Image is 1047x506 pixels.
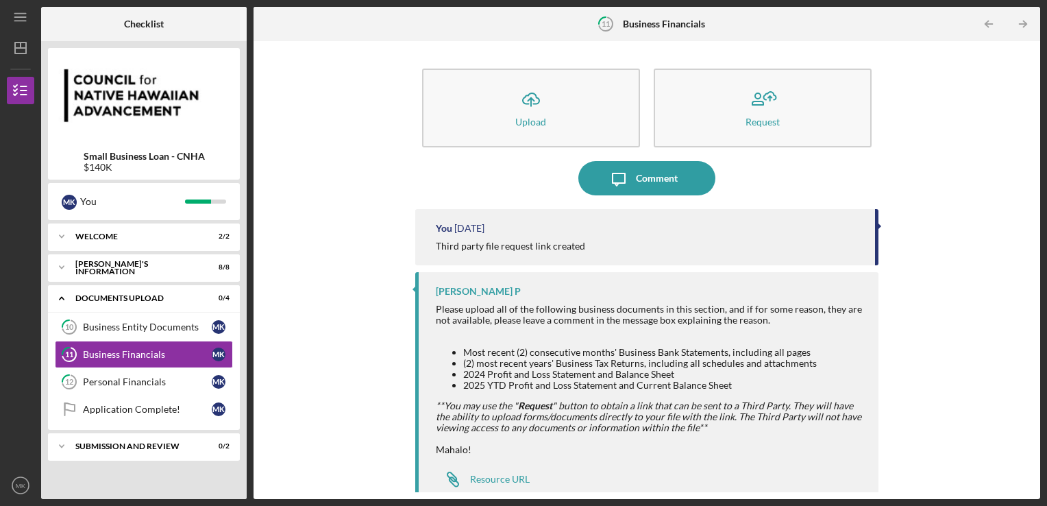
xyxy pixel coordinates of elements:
button: Comment [578,161,715,195]
a: Application Complete!MK [55,396,233,423]
a: 12Personal FinancialsMK [55,368,233,396]
div: You [80,190,185,213]
div: M K [212,348,225,361]
div: 0 / 2 [205,442,230,450]
li: Most recent (2) consecutive months' Business Bank Statements, including all pages [463,347,865,358]
div: Comment [636,161,678,195]
b: Business Financials [623,19,705,29]
div: DOCUMENTS UPLOAD [75,294,195,302]
button: MK [7,472,34,499]
div: [PERSON_NAME] P [436,286,521,297]
div: Please upload all of the following business documents in this section, and if for some reason, th... [436,304,865,326]
li: (2) most recent years' Business Tax Returns, including all schedules and attachments [463,358,865,369]
div: Business Financials [83,349,212,360]
div: SUBMISSION AND REVIEW [75,442,195,450]
div: 0 / 4 [205,294,230,302]
div: $140K [84,162,205,173]
text: MK [16,482,26,490]
div: Application Complete! [83,404,212,415]
div: WELCOME [75,232,195,241]
div: M K [62,195,77,210]
div: Mahalo! [436,444,865,455]
div: 8 / 8 [205,263,230,272]
a: 11Business FinancialsMK [55,341,233,368]
tspan: 10 [65,323,74,332]
strong: Request [518,400,552,411]
em: **You may use the " " button to obtain a link that can be sent to a Third Party. They will have t... [436,400,861,433]
button: Request [654,69,872,147]
button: Upload [422,69,640,147]
tspan: 11 [602,19,610,28]
img: Product logo [48,55,240,137]
tspan: 12 [65,378,73,387]
div: Resource URL [470,474,530,485]
div: 2 / 2 [205,232,230,241]
div: M K [212,320,225,334]
div: Third party file request link created [436,241,585,252]
a: Resource URL [436,466,530,493]
div: Request [746,117,780,127]
a: 10Business Entity DocumentsMK [55,313,233,341]
div: M K [212,402,225,416]
div: Business Entity Documents [83,322,212,333]
div: Personal Financials [83,376,212,387]
b: Checklist [124,19,164,29]
tspan: 11 [65,350,73,359]
b: Small Business Loan - CNHA [84,151,205,162]
li: 2024 Profit and Loss Statement and Balance Sheet [463,369,865,380]
li: 2025 YTD Profit and Loss Statement and Current Balance Sheet [463,380,865,391]
time: 2025-08-08 22:16 [454,223,484,234]
div: [PERSON_NAME]'S INFORMATION [75,260,195,276]
div: You [436,223,452,234]
div: Upload [515,117,546,127]
div: M K [212,375,225,389]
